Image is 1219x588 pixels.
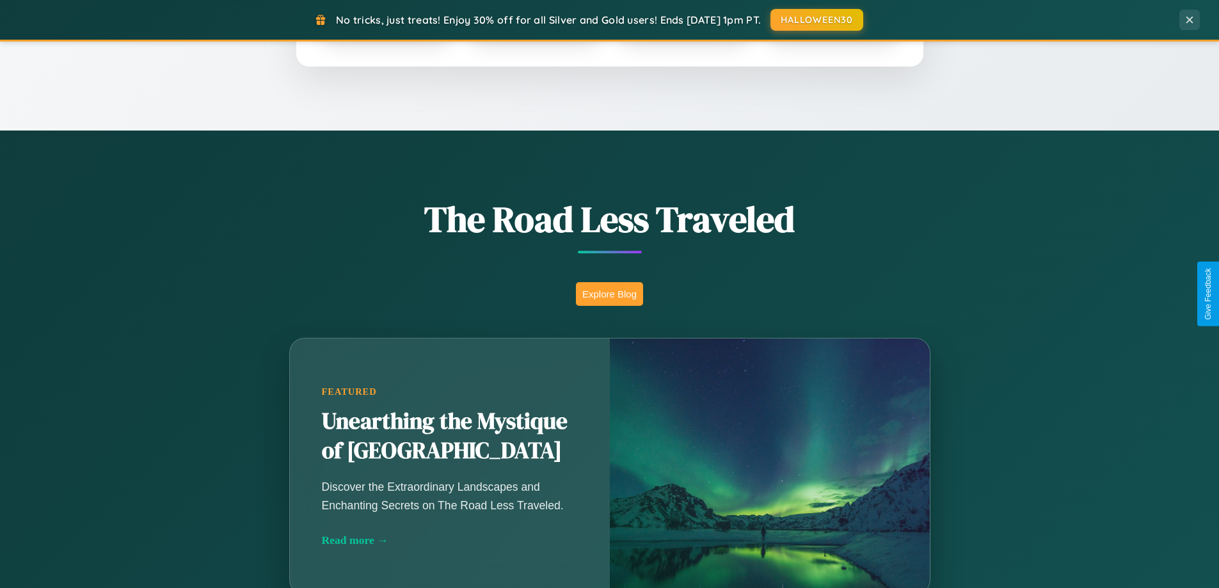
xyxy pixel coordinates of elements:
[1204,268,1213,320] div: Give Feedback
[322,478,578,514] p: Discover the Extraordinary Landscapes and Enchanting Secrets on The Road Less Traveled.
[226,195,994,244] h1: The Road Less Traveled
[322,386,578,397] div: Featured
[576,282,643,306] button: Explore Blog
[770,9,863,31] button: HALLOWEEN30
[322,407,578,466] h2: Unearthing the Mystique of [GEOGRAPHIC_DATA]
[336,13,761,26] span: No tricks, just treats! Enjoy 30% off for all Silver and Gold users! Ends [DATE] 1pm PT.
[322,534,578,547] div: Read more →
